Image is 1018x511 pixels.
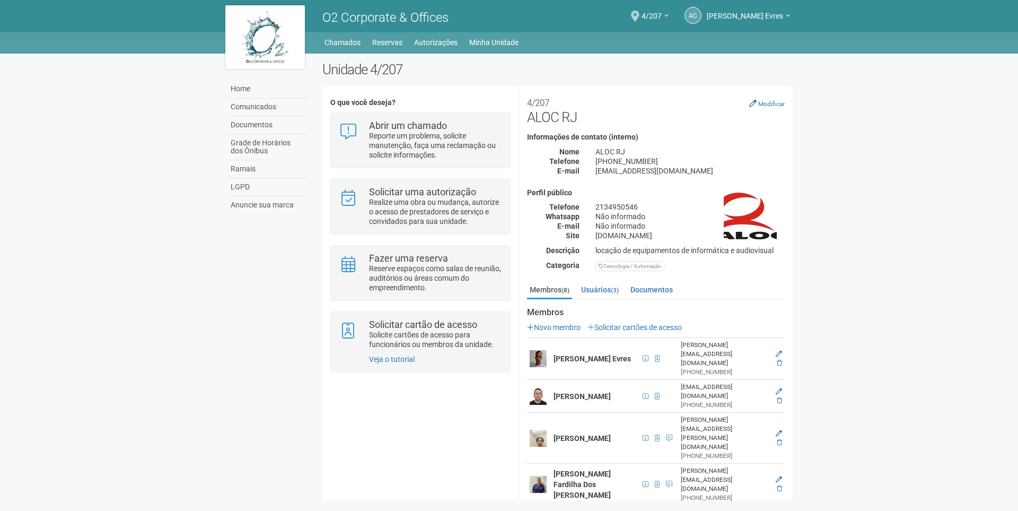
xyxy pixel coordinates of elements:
div: Não informado [587,212,793,221]
a: Excluir membro [777,439,782,446]
a: Usuários(3) [578,282,621,298]
p: Solicite cartões de acesso para funcionários ou membros da unidade. [369,330,502,349]
img: user.png [530,430,547,447]
img: user.png [530,350,547,367]
small: (3) [611,287,619,294]
img: user.png [530,388,547,405]
strong: Categoria [546,261,580,270]
strong: Descrição [546,246,580,255]
strong: Fazer uma reserva [369,253,448,264]
div: [PERSON_NAME][EMAIL_ADDRESS][PERSON_NAME][DOMAIN_NAME] [681,415,768,452]
a: Editar membro [776,350,782,358]
strong: [PERSON_NAME] Fardilha Dos [PERSON_NAME] [554,470,611,499]
p: Realize uma obra ou mudança, autorize o acesso de prestadores de serviço e convidados para sua un... [369,197,502,226]
strong: E-mail [557,167,580,175]
h2: Unidade 4/207 [322,62,793,77]
a: LGPD [228,178,306,196]
strong: Abrir um chamado [369,120,447,131]
p: Reporte um problema, solicite manutenção, faça uma reclamação ou solicite informações. [369,131,502,160]
a: Documentos [228,116,306,134]
a: 4/207 [642,13,669,22]
img: user.png [530,476,547,493]
strong: Solicitar cartão de acesso [369,319,477,330]
a: Home [228,80,306,98]
strong: Whatsapp [546,212,580,221]
div: Tecnologia / Automação [595,261,664,271]
strong: E-mail [557,222,580,230]
div: [EMAIL_ADDRESS][DOMAIN_NAME] [587,166,793,176]
a: Veja o tutorial [369,355,415,363]
a: Minha Unidade [469,35,519,50]
a: Anuncie sua marca [228,196,306,214]
strong: Solicitar uma autorização [369,186,476,197]
div: [PHONE_NUMBER] [681,401,768,410]
div: [EMAIL_ADDRESS][DOMAIN_NAME] [681,383,768,401]
div: Não informado [587,221,793,231]
a: Documentos [628,282,675,298]
div: [PHONE_NUMBER] [587,157,793,166]
strong: Nome [559,148,580,156]
a: Excluir membro [777,359,782,367]
h4: O que você deseja? [330,99,510,107]
div: ALOC RJ [587,147,793,157]
p: Reserve espaços como salas de reunião, auditórios ou áreas comum do empreendimento. [369,264,502,292]
a: Solicitar cartão de acesso Solicite cartões de acesso para funcionários ou membros da unidade. [339,320,502,349]
a: Grade de Horários dos Ônibus [228,134,306,160]
strong: Membros [527,308,785,317]
a: Comunicados [228,98,306,116]
div: [PHONE_NUMBER] [681,452,768,461]
span: Armando Conceição Evres [707,2,783,20]
a: AC [684,7,701,24]
img: logo.jpg [225,5,305,69]
div: locação de equipamentos de informática e audiovisual [587,246,793,255]
h4: Informações de contato (interno) [527,133,785,141]
small: (8) [561,287,569,294]
a: Modificar [749,99,785,108]
span: 4/207 [642,2,662,20]
a: Excluir membro [777,397,782,404]
h4: Perfil público [527,189,785,197]
a: Editar membro [776,476,782,483]
small: 4/207 [527,98,549,108]
strong: [PERSON_NAME] [554,392,611,401]
div: [PERSON_NAME][EMAIL_ADDRESS][DOMAIN_NAME] [681,466,768,493]
div: [DOMAIN_NAME] [587,231,793,240]
a: Membros(8) [527,282,572,299]
a: Reservas [372,35,402,50]
h2: ALOC RJ [527,93,785,125]
a: Editar membro [776,430,782,437]
a: Autorizações [414,35,458,50]
a: Abrir um chamado Reporte um problema, solicite manutenção, faça uma reclamação ou solicite inform... [339,121,502,160]
div: [PHONE_NUMBER] [681,493,768,503]
div: 2134950546 [587,202,793,212]
a: Fazer uma reserva Reserve espaços como salas de reunião, auditórios ou áreas comum do empreendime... [339,254,502,292]
a: Ramais [228,160,306,178]
strong: [PERSON_NAME] [554,434,611,443]
a: Chamados [324,35,361,50]
strong: Telefone [549,203,580,211]
div: [PERSON_NAME][EMAIL_ADDRESS][DOMAIN_NAME] [681,341,768,368]
div: [PHONE_NUMBER] [681,368,768,377]
a: Solicitar uma autorização Realize uma obra ou mudança, autorize o acesso de prestadores de serviç... [339,187,502,226]
a: [PERSON_NAME] Evres [707,13,790,22]
small: Modificar [758,100,785,108]
a: Solicitar cartões de acesso [587,323,682,332]
span: O2 Corporate & Offices [322,10,449,25]
strong: Telefone [549,157,580,166]
a: Excluir membro [777,485,782,492]
strong: [PERSON_NAME] Evres [554,354,631,363]
a: Novo membro [527,323,581,332]
strong: Site [566,231,580,240]
a: Editar membro [776,388,782,395]
img: business.png [724,189,777,242]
